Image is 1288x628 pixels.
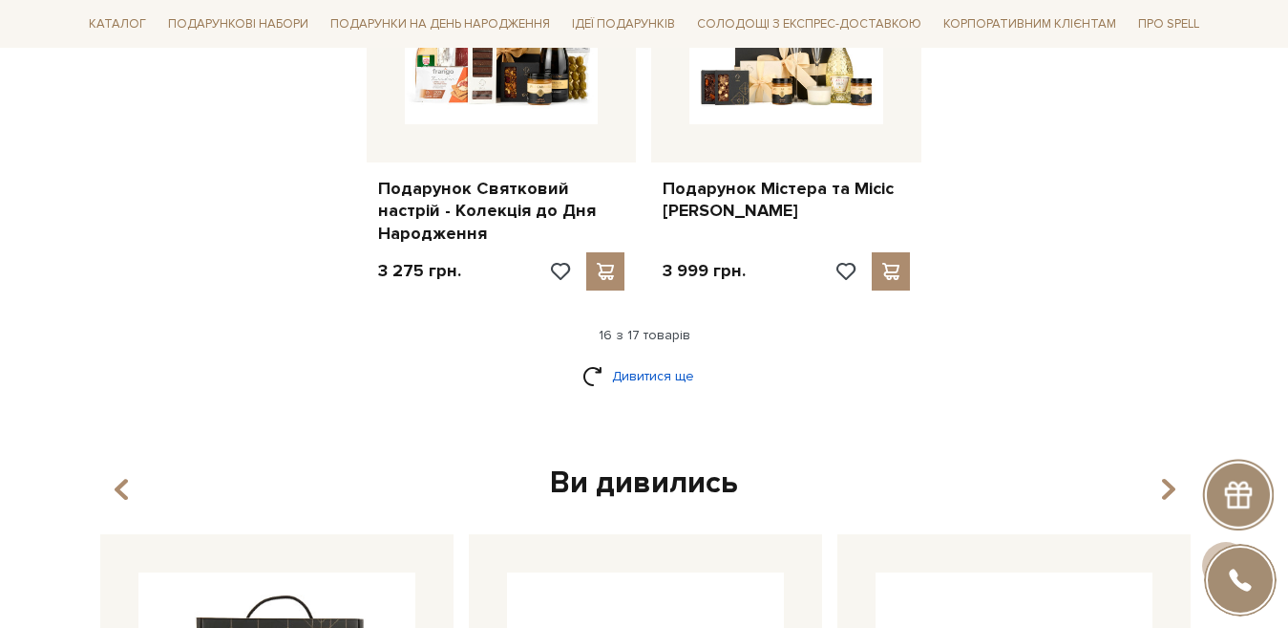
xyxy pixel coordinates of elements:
span: Подарункові набори [160,10,316,39]
a: Подарунок Містера та Місіс [PERSON_NAME] [663,178,910,223]
p: 3 999 грн. [663,260,746,282]
a: Солодощі з експрес-доставкою [689,8,929,40]
span: Подарунки на День народження [323,10,558,39]
span: Каталог [81,10,154,39]
span: Про Spell [1130,10,1207,39]
span: Ідеї подарунків [564,10,683,39]
p: 3 275 грн. [378,260,461,282]
a: Корпоративним клієнтам [936,8,1124,40]
div: Ви дивились [93,464,1196,504]
a: Подарунок Святковий настрій - Колекція до Дня Народження [378,178,625,245]
a: Дивитися ще [582,359,707,393]
div: 16 з 17 товарів [74,327,1215,344]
